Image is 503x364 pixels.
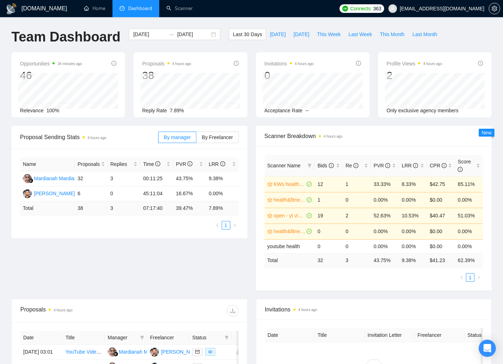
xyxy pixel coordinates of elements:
[140,171,173,186] td: 00:11:25
[265,305,483,314] span: Invitations
[20,345,62,360] td: [DATE] 03:01
[343,253,371,267] td: 3
[458,167,463,172] span: info-circle
[195,350,200,354] span: mail
[290,29,313,40] button: [DATE]
[107,186,140,201] td: 0
[371,239,399,253] td: 0.00%
[222,221,230,230] li: 1
[371,176,399,192] td: 33.33%
[457,273,466,282] li: Previous Page
[84,5,105,11] a: homeHome
[305,108,308,113] span: --
[168,31,174,37] span: to
[108,349,167,354] a: MMMardianah Mardianah
[62,331,105,345] th: Title
[295,62,314,66] time: 4 hours ago
[387,59,442,68] span: Profile Views
[315,328,365,342] th: Title
[371,223,399,239] td: 0.00%
[172,62,191,66] time: 4 hours ago
[343,176,371,192] td: 1
[455,176,483,192] td: 85.11%
[77,160,100,168] span: Proposals
[202,134,233,140] span: By Freelancer
[213,221,222,230] li: Previous Page
[344,29,376,40] button: Last Week
[343,192,371,208] td: 0
[387,108,459,113] span: Only exclusive agency members
[371,192,399,208] td: 0.00%
[164,134,191,140] span: By manager
[427,253,455,267] td: $ 41.23
[307,213,312,218] span: check-circle
[315,239,343,253] td: 0
[265,328,315,342] th: Date
[307,163,312,168] span: filter
[168,31,174,37] span: swap-right
[385,163,390,168] span: info-circle
[173,201,206,215] td: 39.47 %
[234,61,239,66] span: info-circle
[478,61,483,66] span: info-circle
[208,350,212,354] span: eye
[34,174,82,182] div: Mardianah Mardianah
[20,331,62,345] th: Date
[227,305,238,316] button: download
[293,30,309,38] span: [DATE]
[206,171,239,186] td: 9.38%
[20,201,75,215] td: Total
[474,273,483,282] button: right
[139,332,146,343] span: filter
[315,208,343,223] td: 19
[11,29,120,45] h1: Team Dashboard
[220,161,225,166] span: info-circle
[75,201,107,215] td: 38
[110,160,132,168] span: Replies
[346,163,358,168] span: Re
[113,351,118,356] img: gigradar-bm.png
[20,157,75,171] th: Name
[230,221,239,230] button: right
[371,253,399,267] td: 43.75 %
[270,30,286,38] span: [DATE]
[23,175,82,181] a: MMMardianah Mardianah
[140,186,173,201] td: 45:11:04
[399,239,427,253] td: 0.00%
[343,223,371,239] td: 0
[75,157,107,171] th: Proposals
[455,223,483,239] td: 0.00%
[150,348,159,356] img: AT
[65,349,186,355] a: YouTube Video Editor Needed for AI and Tech Content
[317,163,333,168] span: Bids
[54,308,72,312] time: 4 hours ago
[173,186,206,201] td: 16.67%
[20,69,82,82] div: 46
[57,62,82,66] time: 34 minutes ago
[274,180,306,188] a: KWs health - video (edit*) - laziza
[133,30,166,38] input: Start date
[459,275,464,280] span: left
[111,61,116,66] span: info-circle
[402,163,418,168] span: LRR
[313,29,344,40] button: This Week
[307,229,312,234] span: check-circle
[75,171,107,186] td: 32
[147,331,189,345] th: Freelancer
[415,328,465,342] th: Freelancer
[108,334,137,341] span: Manager
[317,30,341,38] span: This Week
[399,192,427,208] td: 0.00%
[87,136,106,140] time: 4 hours ago
[373,5,381,13] span: 363
[62,345,105,360] td: YouTube Video Editor Needed for AI and Tech Content
[353,163,358,168] span: info-circle
[107,171,140,186] td: 3
[274,212,306,220] a: open - yt video (edit*) - laziza
[455,208,483,223] td: 51.03%
[458,159,471,172] span: Score
[20,59,82,68] span: Opportunities
[455,192,483,208] td: 0.00%
[225,335,229,340] span: filter
[107,157,140,171] th: Replies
